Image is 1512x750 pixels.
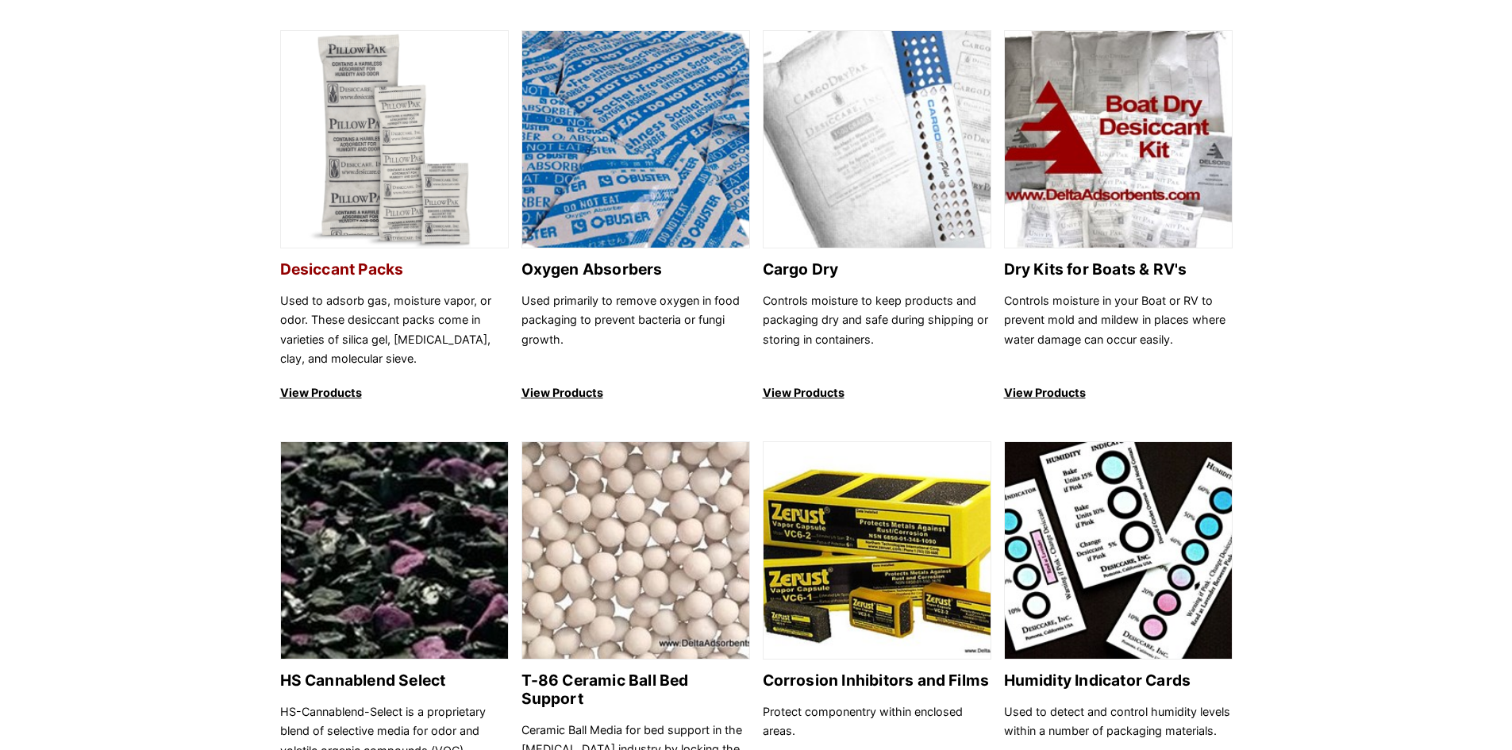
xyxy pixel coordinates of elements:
a: Desiccant Packs Desiccant Packs Used to adsorb gas, moisture vapor, or odor. These desiccant pack... [280,30,509,403]
p: Used primarily to remove oxygen in food packaging to prevent bacteria or fungi growth. [521,291,750,369]
h2: Humidity Indicator Cards [1004,671,1233,690]
img: HS Cannablend Select [281,442,508,660]
p: View Products [763,383,991,402]
a: Cargo Dry Cargo Dry Controls moisture to keep products and packaging dry and safe during shipping... [763,30,991,403]
h2: HS Cannablend Select [280,671,509,690]
h2: Oxygen Absorbers [521,260,750,279]
img: Desiccant Packs [281,31,508,249]
h2: T-86 Ceramic Ball Bed Support [521,671,750,708]
p: Used to adsorb gas, moisture vapor, or odor. These desiccant packs come in varieties of silica ge... [280,291,509,369]
a: Oxygen Absorbers Oxygen Absorbers Used primarily to remove oxygen in food packaging to prevent ba... [521,30,750,403]
a: Dry Kits for Boats & RV's Dry Kits for Boats & RV's Controls moisture in your Boat or RV to preve... [1004,30,1233,403]
p: View Products [1004,383,1233,402]
p: Controls moisture to keep products and packaging dry and safe during shipping or storing in conta... [763,291,991,369]
h2: Cargo Dry [763,260,991,279]
h2: Corrosion Inhibitors and Films [763,671,991,690]
p: View Products [521,383,750,402]
img: Cargo Dry [764,31,991,249]
img: Oxygen Absorbers [522,31,749,249]
p: Controls moisture in your Boat or RV to prevent mold and mildew in places where water damage can ... [1004,291,1233,369]
h2: Desiccant Packs [280,260,509,279]
h2: Dry Kits for Boats & RV's [1004,260,1233,279]
img: Humidity Indicator Cards [1005,442,1232,660]
img: Dry Kits for Boats & RV's [1005,31,1232,249]
p: View Products [280,383,509,402]
img: Corrosion Inhibitors and Films [764,442,991,660]
img: T-86 Ceramic Ball Bed Support [522,442,749,660]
